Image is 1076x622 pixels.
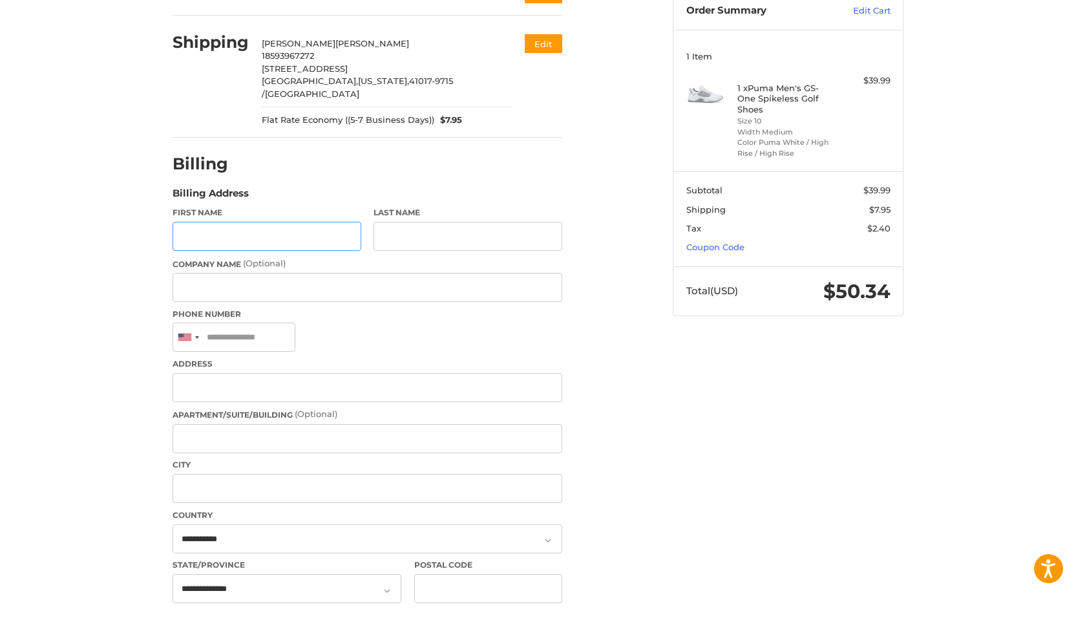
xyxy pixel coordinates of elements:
span: 41017-9715 / [262,76,453,99]
label: Postal Code [414,559,563,571]
span: $39.99 [863,185,891,195]
button: Edit [525,34,562,53]
a: Coupon Code [686,242,744,252]
a: Edit Cart [825,5,891,17]
div: United States: +1 [173,323,203,351]
li: Color Puma White / High Rise / High Rise [737,137,836,158]
span: [PERSON_NAME] [335,38,409,48]
span: [STREET_ADDRESS] [262,63,348,74]
label: City [173,459,562,471]
div: $39.99 [839,74,891,87]
label: First Name [173,207,361,219]
span: Shipping [686,204,726,215]
span: $7.95 [434,114,463,127]
h4: 1 x Puma Men's GS-One Spikeless Golf Shoes [737,83,836,114]
span: [PERSON_NAME] [262,38,335,48]
label: State/Province [173,559,401,571]
span: $7.95 [869,204,891,215]
h2: Shipping [173,32,249,52]
label: Country [173,509,562,521]
span: Flat Rate Economy ((5-7 Business Days)) [262,114,434,127]
li: Width Medium [737,127,836,138]
h3: Order Summary [686,5,825,17]
span: [GEOGRAPHIC_DATA], [262,76,358,86]
span: [GEOGRAPHIC_DATA] [265,89,359,99]
label: Apartment/Suite/Building [173,408,562,421]
span: [US_STATE], [358,76,409,86]
h3: 1 Item [686,51,891,61]
label: Address [173,358,562,370]
span: Tax [686,223,701,233]
span: Subtotal [686,185,723,195]
span: 18593967272 [262,50,314,61]
h2: Billing [173,154,248,174]
label: Phone Number [173,308,562,320]
li: Size 10 [737,116,836,127]
label: Last Name [374,207,562,219]
span: Total (USD) [686,284,738,297]
span: $2.40 [867,223,891,233]
legend: Billing Address [173,186,249,207]
label: Company Name [173,257,562,270]
small: (Optional) [243,258,286,268]
span: $50.34 [823,279,891,303]
small: (Optional) [295,409,337,419]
